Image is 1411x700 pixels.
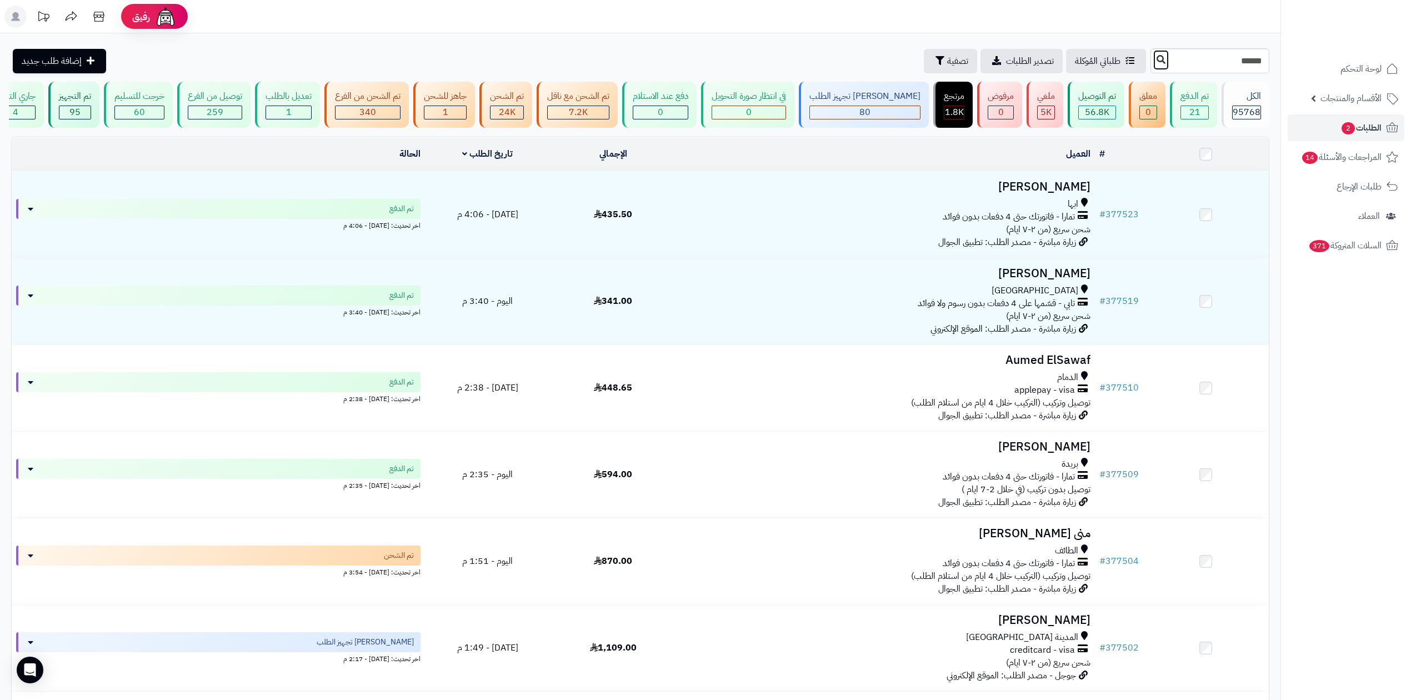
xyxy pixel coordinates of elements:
[1099,468,1105,481] span: #
[207,106,223,119] span: 259
[975,82,1024,128] a: مرفوض 0
[424,90,467,103] div: جاهز للشحن
[317,637,414,648] span: [PERSON_NAME] تجهيز الطلب
[188,90,242,103] div: توصيل من الفرع
[1055,544,1078,557] span: الطائف
[943,471,1075,483] span: تمارا - فاتورتك حتى 4 دفعات بدون فوائد
[1180,90,1209,103] div: تم الدفع
[462,554,513,568] span: اليوم - 1:51 م
[1099,381,1105,394] span: #
[859,106,870,119] span: 80
[286,106,292,119] span: 1
[132,10,150,23] span: رفيق
[1301,149,1382,165] span: المراجعات والأسئلة
[1288,232,1404,259] a: السلات المتروكة371
[69,106,81,119] span: 95
[1189,106,1200,119] span: 21
[16,219,421,231] div: اخر تحديث: [DATE] - 4:06 م
[59,106,91,119] div: 95
[335,90,401,103] div: تم الشحن من الفرع
[809,90,920,103] div: [PERSON_NAME] تجهيز الطلب
[134,106,145,119] span: 60
[499,106,516,119] span: 24K
[699,82,797,128] a: في انتظار صورة التحويل 0
[1168,82,1219,128] a: تم الدفع 21
[46,82,102,128] a: تم التجهيز 95
[13,49,106,73] a: إضافة طلب جديد
[797,82,931,128] a: [PERSON_NAME] تجهيز الطلب 80
[1288,144,1404,171] a: المراجعات والأسئلة14
[384,550,414,561] span: تم الشحن
[590,641,637,654] span: 1,109.00
[322,82,411,128] a: تم الشحن من الفرع 340
[947,669,1076,682] span: جوجل - مصدر الطلب: الموقع الإلكتروني
[746,106,752,119] span: 0
[1337,179,1382,194] span: طلبات الإرجاع
[389,290,414,301] span: تم الدفع
[594,208,632,221] span: 435.50
[1078,90,1116,103] div: تم التوصيل
[1099,294,1105,308] span: #
[411,82,477,128] a: جاهز للشحن 1
[681,527,1090,540] h3: منى [PERSON_NAME]
[1099,554,1139,568] a: #377504
[1040,106,1052,119] span: 5K
[457,381,518,394] span: [DATE] - 2:38 م
[16,479,421,491] div: اخر تحديث: [DATE] - 2:35 م
[1014,384,1075,397] span: applepay - visa
[336,106,400,119] div: 340
[930,322,1076,336] span: زيارة مباشرة - مصدر الطلب: الموقع الإلكتروني
[16,652,421,664] div: اخر تحديث: [DATE] - 2:17 م
[938,582,1076,596] span: زيارة مباشرة - مصدر الطلب: تطبيق الجوال
[1219,82,1272,128] a: الكل95768
[17,657,43,683] div: Open Intercom Messenger
[988,90,1014,103] div: مرفوض
[1006,309,1090,323] span: شحن سريع (من ٢-٧ ايام)
[114,90,164,103] div: خرجت للتسليم
[16,392,421,404] div: اخر تحديث: [DATE] - 2:38 م
[1127,82,1168,128] a: معلق 0
[1302,152,1318,164] span: 14
[947,54,968,68] span: تصفية
[490,90,524,103] div: تم الشحن
[457,641,518,654] span: [DATE] - 1:49 م
[1181,106,1208,119] div: 21
[477,82,534,128] a: تم الشحن 24K
[931,82,975,128] a: مرتجع 1.8K
[175,82,253,128] a: توصيل من الفرع 259
[681,181,1090,193] h3: [PERSON_NAME]
[491,106,523,119] div: 24023
[1006,54,1054,68] span: تصدير الطلبات
[16,566,421,577] div: اخر تحديث: [DATE] - 3:54 م
[1288,114,1404,141] a: الطلبات2
[924,49,977,73] button: تصفية
[1099,294,1139,308] a: #377519
[188,106,242,119] div: 259
[1006,223,1090,236] span: شحن سريع (من ٢-٧ ايام)
[681,441,1090,453] h3: [PERSON_NAME]
[253,82,322,128] a: تعديل بالطلب 1
[1066,147,1090,161] a: العميل
[1139,90,1157,103] div: معلق
[1010,644,1075,657] span: creditcard - visa
[1288,203,1404,229] a: العملاء
[59,90,91,103] div: تم التجهيز
[1099,208,1105,221] span: #
[1288,56,1404,82] a: لوحة التحكم
[918,297,1075,310] span: تابي - قسّمها على 4 دفعات بدون رسوم ولا فوائد
[29,6,57,31] a: تحديثات المنصة
[594,294,632,308] span: 341.00
[1085,106,1109,119] span: 56.8K
[13,106,18,119] span: 4
[266,106,311,119] div: 1
[944,90,964,103] div: مرتجع
[681,354,1090,367] h3: Aumed ElSawaf
[548,106,609,119] div: 7222
[1068,198,1078,211] span: ابها
[1342,122,1355,134] span: 2
[154,6,177,28] img: ai-face.png
[594,468,632,481] span: 594.00
[462,147,513,161] a: تاريخ الطلب
[1006,656,1090,669] span: شحن سريع (من ٢-٧ ايام)
[389,203,414,214] span: تم الدفع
